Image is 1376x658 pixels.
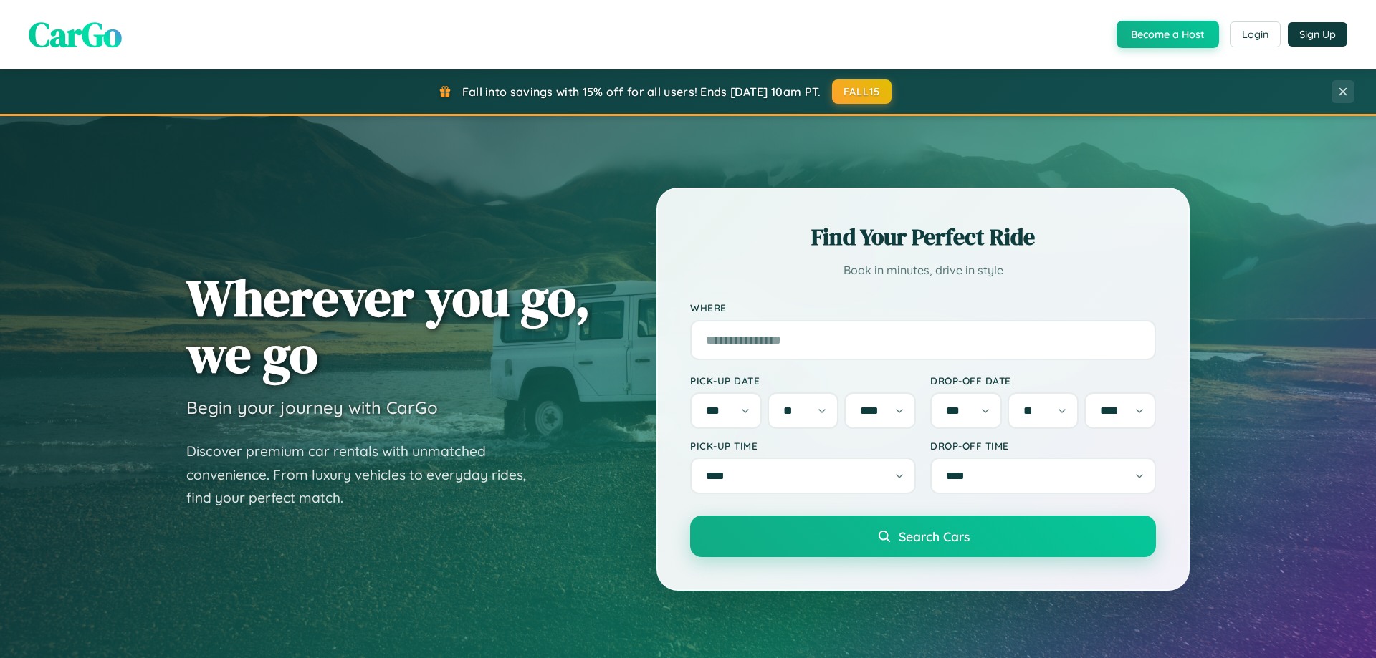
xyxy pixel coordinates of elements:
span: Fall into savings with 15% off for all users! Ends [DATE] 10am PT. [462,84,821,99]
span: Search Cars [899,528,970,544]
button: Become a Host [1117,21,1219,48]
label: Where [690,302,1156,314]
p: Discover premium car rentals with unmatched convenience. From luxury vehicles to everyday rides, ... [186,440,545,510]
button: Sign Up [1288,22,1347,47]
h1: Wherever you go, we go [186,269,591,382]
button: Login [1230,21,1281,47]
label: Pick-up Time [690,440,916,452]
button: FALL15 [832,79,892,104]
h2: Find Your Perfect Ride [690,221,1156,253]
label: Drop-off Date [930,374,1156,387]
span: CarGo [29,11,122,58]
p: Book in minutes, drive in style [690,260,1156,281]
button: Search Cars [690,516,1156,557]
h3: Begin your journey with CarGo [186,397,438,418]
label: Pick-up Date [690,374,916,387]
label: Drop-off Time [930,440,1156,452]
